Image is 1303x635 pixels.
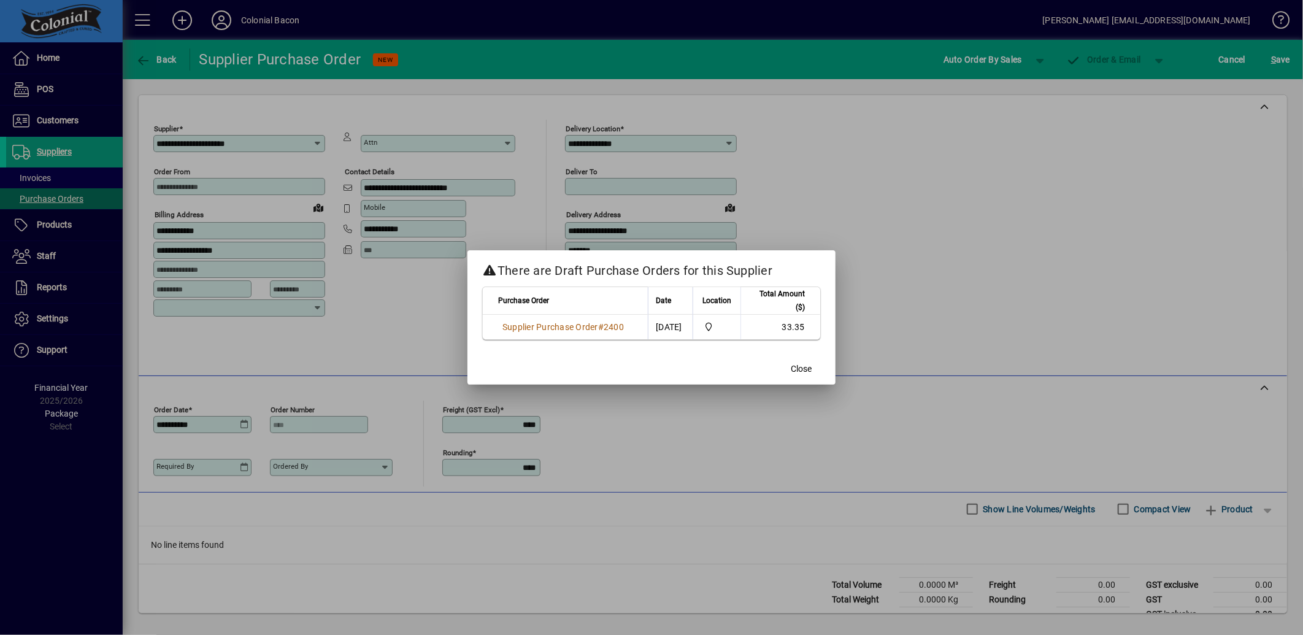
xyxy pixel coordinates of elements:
[467,250,836,286] h2: There are Draft Purchase Orders for this Supplier
[702,294,731,307] span: Location
[498,320,628,334] a: Supplier Purchase Order#2400
[598,322,604,332] span: #
[648,315,693,339] td: [DATE]
[604,322,624,332] span: 2400
[498,294,549,307] span: Purchase Order
[748,287,805,314] span: Total Amount ($)
[701,320,733,334] span: Colonial Bacon
[782,358,821,380] button: Close
[502,322,598,332] span: Supplier Purchase Order
[656,294,671,307] span: Date
[740,315,820,339] td: 33.35
[791,363,812,375] span: Close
